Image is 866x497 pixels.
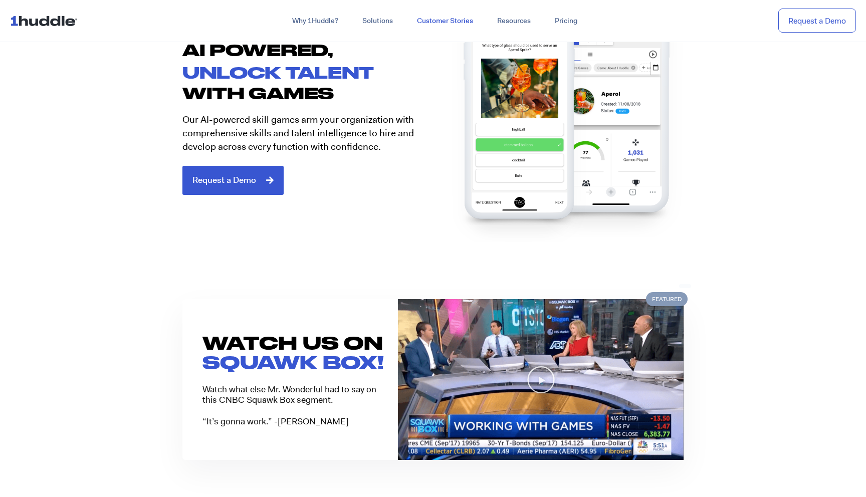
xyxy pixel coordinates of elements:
[202,331,398,355] h3: WATCH US ON
[182,65,433,80] h2: unlock talent
[280,12,350,30] a: Why 1Huddle?
[646,292,688,306] span: Featured
[192,176,256,185] span: Request a Demo
[543,12,589,30] a: Pricing
[182,85,433,101] h2: with games
[405,12,485,30] a: Customer Stories
[202,415,378,428] p: “It’s gonna work.” -[PERSON_NAME]
[182,113,425,153] p: Our AI-powered skill games arm your organization with comprehensive skills and talent intelligenc...
[10,11,82,30] img: ...
[202,351,398,374] h3: SQUAWK BOX!
[182,166,284,195] a: Request a Demo
[485,12,543,30] a: Resources
[527,365,555,394] div: Play Video
[202,384,378,405] p: Watch what else Mr. Wonderful had to say on this CNBC Squawk Box segment.
[778,9,856,33] a: Request a Demo
[182,40,433,60] h2: AI POWERED,
[350,12,405,30] a: Solutions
